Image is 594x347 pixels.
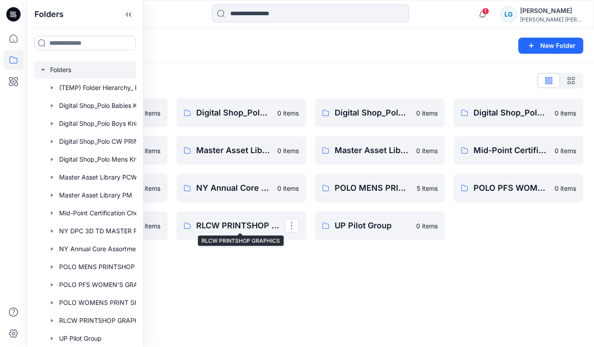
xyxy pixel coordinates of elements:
p: UP Pilot Group [335,219,411,232]
p: Mid-Point Certification Check-In _FEB [473,144,550,157]
a: Master Asset Library PCW0 items [176,136,306,165]
p: 0 items [555,108,576,118]
p: 0 items [416,108,438,118]
p: POLO MENS PRINTSHOP [335,182,411,194]
p: 0 items [277,108,299,118]
p: POLO PFS WOMEN'S GRAPHIC LIBRARY [473,182,550,194]
span: 1 [482,8,489,15]
a: Digital Shop_Polo Boys Knits0 items [315,99,445,127]
a: POLO MENS PRINTSHOP5 items [315,174,445,202]
div: [PERSON_NAME] [PERSON_NAME] [520,16,583,23]
p: 0 items [139,221,160,231]
p: Digital Shop_Polo Babies Knits [196,107,272,119]
a: Master Asset Library PM0 items [315,136,445,165]
a: Mid-Point Certification Check-In _FEB0 items [454,136,584,165]
p: 0 items [416,221,438,231]
p: 0 items [555,184,576,193]
p: 0 items [139,146,160,155]
a: Digital Shop_Polo CW PRINTSHOP0 items [454,99,584,127]
a: Digital Shop_Polo Babies Knits0 items [176,99,306,127]
p: Master Asset Library PM [335,144,411,157]
p: 0 items [555,146,576,155]
p: 0 items [277,184,299,193]
p: 0 items [416,146,438,155]
p: 0 items [139,184,160,193]
p: 5 items [417,184,438,193]
a: POLO PFS WOMEN'S GRAPHIC LIBRARY0 items [454,174,584,202]
div: LG [500,6,517,22]
a: NY Annual Core Assortment Digital Lib0 items [176,174,306,202]
p: Master Asset Library PCW [196,144,272,157]
p: 0 items [277,146,299,155]
p: Digital Shop_Polo CW PRINTSHOP [473,107,550,119]
a: UP Pilot Group0 items [315,211,445,240]
p: NY Annual Core Assortment Digital Lib [196,182,272,194]
p: Digital Shop_Polo Boys Knits [335,107,411,119]
p: RLCW PRINTSHOP GRAPHICS [196,219,285,232]
p: 0 items [139,108,160,118]
button: New Folder [518,38,583,54]
div: [PERSON_NAME] [520,5,583,16]
a: RLCW PRINTSHOP GRAPHICS [176,211,306,240]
